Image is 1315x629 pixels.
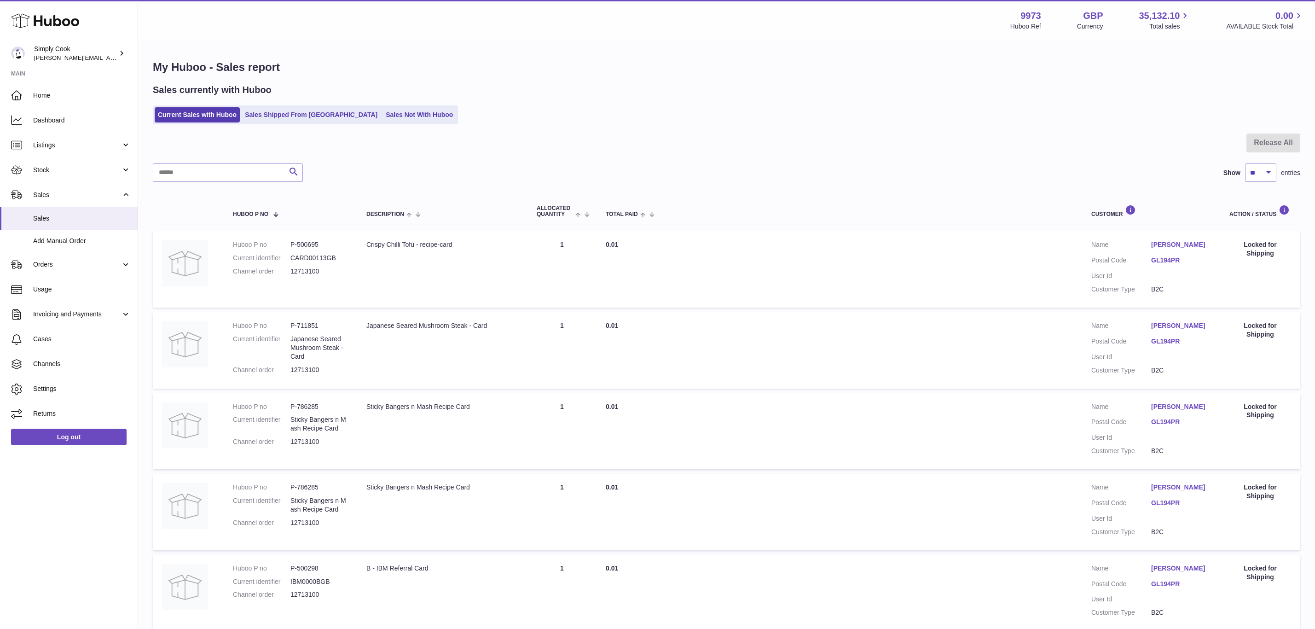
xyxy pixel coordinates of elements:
div: B - IBM Referral Card [366,564,518,573]
a: [PERSON_NAME] [1151,321,1211,330]
img: no-photo.jpg [162,321,208,367]
div: Action / Status [1229,205,1291,217]
dt: Postal Code [1091,256,1151,267]
img: no-photo.jpg [162,564,208,610]
dt: Customer Type [1091,447,1151,455]
img: no-photo.jpg [162,483,208,529]
a: GL194PR [1151,418,1211,426]
dt: Current identifier [233,496,290,514]
span: AVAILABLE Stock Total [1226,22,1304,31]
a: GL194PR [1151,256,1211,265]
span: 0.00 [1275,10,1293,22]
dd: 12713100 [290,366,348,374]
span: 35,132.10 [1139,10,1180,22]
dt: Name [1091,483,1151,494]
dd: P-711851 [290,321,348,330]
div: Currency [1077,22,1103,31]
dt: Huboo P no [233,483,290,492]
dd: IBM0000BGB [290,577,348,586]
dt: User Id [1091,433,1151,442]
dt: Postal Code [1091,418,1151,429]
span: 0.01 [606,403,618,410]
div: Locked for Shipping [1229,483,1291,501]
dt: Current identifier [233,335,290,361]
dt: Current identifier [233,415,290,433]
dt: Customer Type [1091,285,1151,294]
dd: 12713100 [290,267,348,276]
span: Orders [33,260,121,269]
a: [PERSON_NAME] [1151,564,1211,573]
dt: Name [1091,564,1151,575]
dd: Japanese Seared Mushroom Steak - Card [290,335,348,361]
dt: Customer Type [1091,528,1151,536]
span: Total sales [1149,22,1190,31]
span: Home [33,91,131,100]
a: 0.00 AVAILABLE Stock Total [1226,10,1304,31]
span: 0.01 [606,483,618,491]
span: Total paid [606,211,638,217]
dt: User Id [1091,272,1151,280]
dt: Huboo P no [233,240,290,249]
a: Current Sales with Huboo [155,107,240,122]
span: Cases [33,335,131,344]
span: 0.01 [606,322,618,329]
div: Customer [1091,205,1211,217]
dt: Channel order [233,366,290,374]
span: Settings [33,384,131,393]
dt: Huboo P no [233,402,290,411]
div: Sticky Bangers n Mash Recipe Card [366,483,518,492]
span: Sales [33,191,121,199]
span: Description [366,211,404,217]
div: Japanese Seared Mushroom Steak - Card [366,321,518,330]
img: no-photo.jpg [162,240,208,286]
dd: Sticky Bangers n Mash Recipe Card [290,496,348,514]
dd: P-786285 [290,483,348,492]
dd: B2C [1151,447,1211,455]
dt: User Id [1091,353,1151,361]
div: Huboo Ref [1010,22,1041,31]
div: Locked for Shipping [1229,402,1291,420]
span: Invoicing and Payments [33,310,121,319]
a: GL194PR [1151,337,1211,346]
dd: P-500695 [290,240,348,249]
div: Sticky Bangers n Mash Recipe Card [366,402,518,411]
dt: Name [1091,240,1151,251]
h2: Sales currently with Huboo [153,84,272,96]
dd: 12713100 [290,437,348,446]
dt: Channel order [233,267,290,276]
dt: Channel order [233,437,290,446]
a: [PERSON_NAME] [1151,402,1211,411]
span: Add Manual Order [33,237,131,245]
dd: B2C [1151,608,1211,617]
dt: Postal Code [1091,337,1151,348]
a: GL194PR [1151,499,1211,507]
span: Usage [33,285,131,294]
dd: P-786285 [290,402,348,411]
a: GL194PR [1151,580,1211,588]
dd: P-500298 [290,564,348,573]
a: Log out [11,429,127,445]
div: Crispy Chilli Tofu - recipe-card [366,240,518,249]
dt: User Id [1091,514,1151,523]
span: 0.01 [606,565,618,572]
a: Sales Not With Huboo [382,107,456,122]
dt: Postal Code [1091,580,1151,591]
dd: B2C [1151,285,1211,294]
dt: Current identifier [233,577,290,586]
span: Channels [33,360,131,368]
dt: Channel order [233,590,290,599]
a: 35,132.10 Total sales [1139,10,1190,31]
a: Sales Shipped From [GEOGRAPHIC_DATA] [242,107,381,122]
div: Simply Cook [34,45,117,62]
span: Stock [33,166,121,175]
span: ALLOCATED Quantity [537,205,573,217]
span: Sales [33,214,131,223]
dd: CARD00113GB [290,254,348,262]
img: emma@simplycook.com [11,47,25,60]
strong: GBP [1083,10,1103,22]
td: 1 [527,474,597,550]
span: Returns [33,409,131,418]
dt: Name [1091,321,1151,332]
label: Show [1223,169,1240,177]
dt: Customer Type [1091,366,1151,375]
